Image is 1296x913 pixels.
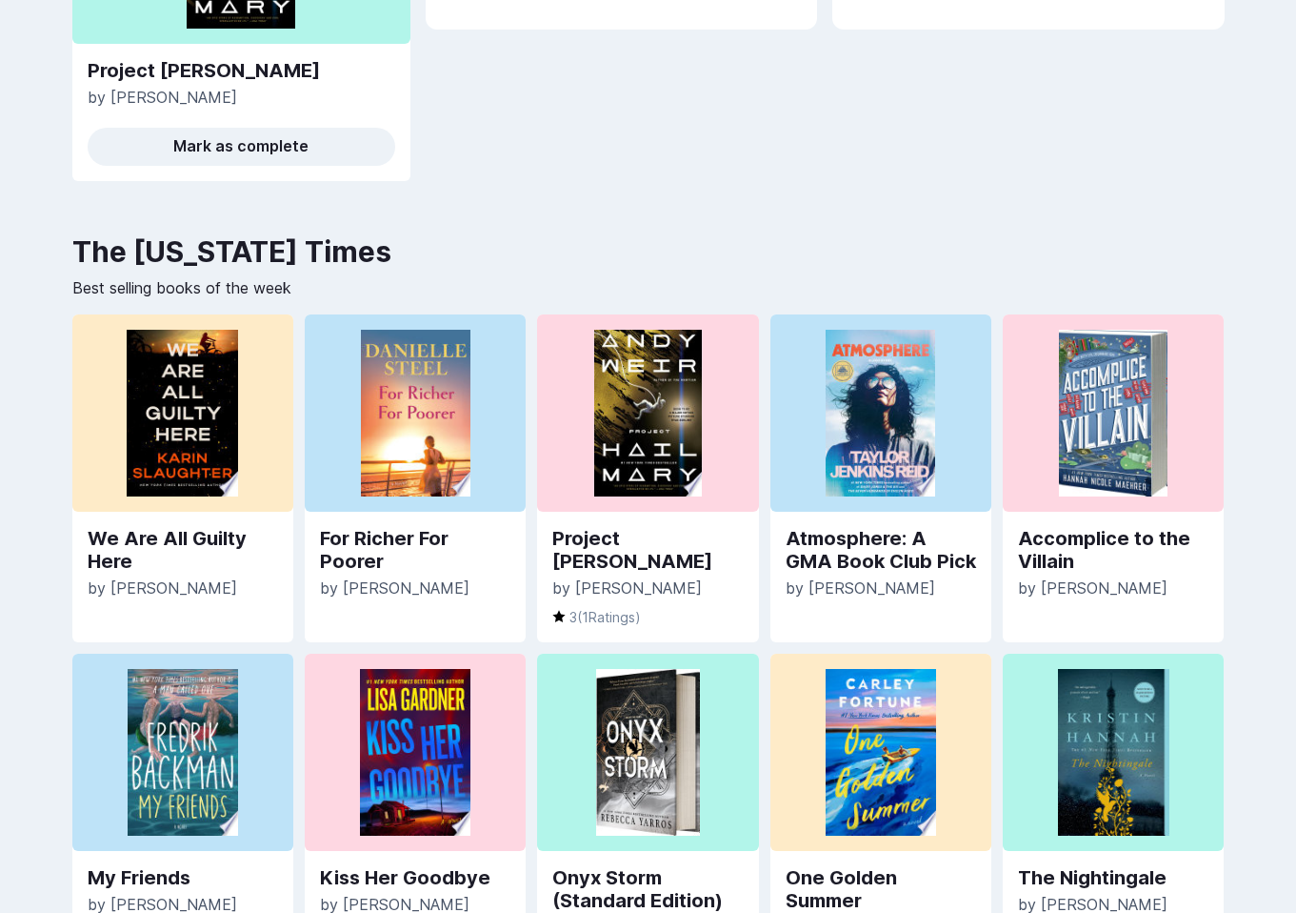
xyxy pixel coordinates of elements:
[110,88,237,107] span: [PERSON_NAME]
[88,527,278,573] a: We Are All Guilty Here
[826,330,935,497] img: Woman paying for a purchase
[1018,527,1208,573] a: Accomplice to the Villain
[1041,578,1167,598] span: [PERSON_NAME]
[127,330,238,497] img: Woman paying for a purchase
[786,577,976,599] p: by
[552,607,743,627] p: 3 ( 1 Ratings)
[320,527,510,573] a: For Richer For Poorer
[594,330,703,497] img: Woman paying for a purchase
[320,577,510,599] p: by
[1018,577,1208,599] p: by
[320,866,510,889] a: Kiss Her Goodbye
[88,86,395,109] p: by
[552,527,743,573] a: Project [PERSON_NAME]
[786,527,976,573] a: Atmosphere: A GMA Book Club Pick
[1018,866,1208,889] a: The Nightingale
[88,577,278,599] p: by
[1059,330,1167,497] img: Woman paying for a purchase
[88,128,395,166] button: Mark as complete
[72,234,1225,269] h2: The [US_STATE] Times
[575,578,702,598] span: [PERSON_NAME]
[786,866,976,912] a: One Golden Summer
[343,578,469,598] span: [PERSON_NAME]
[361,330,470,497] img: Woman paying for a purchase
[1058,669,1169,836] img: Woman paying for a purchase
[552,866,743,912] a: Onyx Storm (Standard Edition)
[596,669,700,836] img: Woman paying for a purchase
[826,669,937,836] img: Woman paying for a purchase
[72,276,1225,299] p: Best selling books of the week
[552,577,743,599] p: by
[110,578,237,598] span: [PERSON_NAME]
[88,866,278,889] a: My Friends
[128,669,238,836] img: Woman paying for a purchase
[360,669,470,836] img: Woman paying for a purchase
[808,578,935,598] span: [PERSON_NAME]
[88,59,395,82] a: Project [PERSON_NAME]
